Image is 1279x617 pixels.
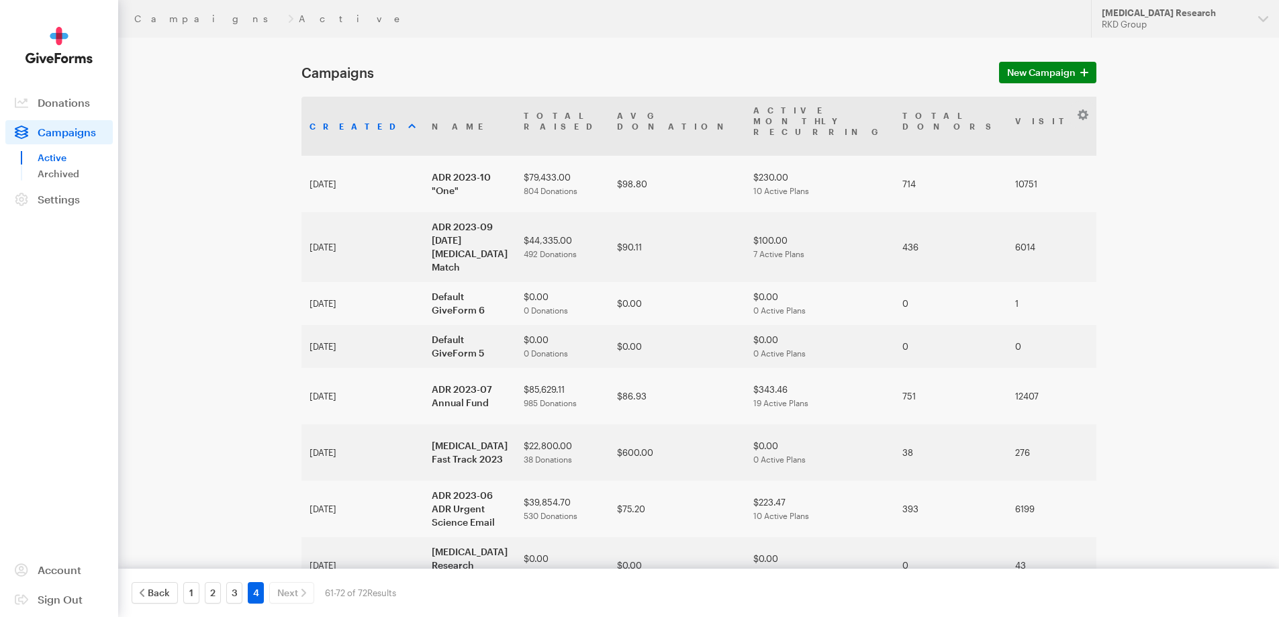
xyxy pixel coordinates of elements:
[301,212,424,282] td: [DATE]
[609,537,745,594] td: $0.00
[1093,156,1180,212] td: 6.75%
[1093,97,1180,156] th: Conv. Rate: activate to sort column ascending
[301,64,983,81] h1: Campaigns
[424,156,516,212] td: ADR 2023-10 "One"
[753,511,809,520] span: 10 Active Plans
[745,368,894,424] td: $343.46
[1007,156,1093,212] td: 10751
[1007,368,1093,424] td: 12407
[894,424,1007,481] td: 38
[753,567,806,577] span: 0 Active Plans
[894,481,1007,537] td: 393
[609,97,745,156] th: AvgDonation: activate to sort column ascending
[524,398,577,408] span: 985 Donations
[745,424,894,481] td: $0.00
[424,212,516,282] td: ADR 2023-09 [DATE][MEDICAL_DATA] Match
[301,325,424,368] td: [DATE]
[753,186,809,195] span: 10 Active Plans
[38,563,81,576] span: Account
[1093,212,1180,282] td: 7.35%
[5,187,113,211] a: Settings
[5,91,113,115] a: Donations
[524,511,577,520] span: 530 Donations
[424,537,516,594] td: [MEDICAL_DATA] Research ([DATE] Test)
[5,558,113,582] a: Account
[1102,19,1247,30] div: RKD Group
[753,249,804,258] span: 7 Active Plans
[516,97,609,156] th: TotalRaised: activate to sort column ascending
[132,582,178,604] a: Back
[301,424,424,481] td: [DATE]
[226,582,242,604] a: 3
[894,325,1007,368] td: 0
[516,424,609,481] td: $22,800.00
[1007,212,1093,282] td: 6014
[609,481,745,537] td: $75.20
[1093,368,1180,424] td: 6.26%
[609,424,745,481] td: $600.00
[745,282,894,325] td: $0.00
[609,368,745,424] td: $86.93
[26,27,93,64] img: GiveForms
[38,166,113,182] a: Archived
[301,537,424,594] td: [DATE]
[1007,325,1093,368] td: 0
[894,97,1007,156] th: TotalDonors: activate to sort column ascending
[745,325,894,368] td: $0.00
[1093,424,1180,481] td: 13.77%
[524,249,577,258] span: 492 Donations
[5,587,113,612] a: Sign Out
[38,126,96,138] span: Campaigns
[1093,282,1180,325] td: 0.00%
[301,97,424,156] th: Created: activate to sort column ascending
[894,537,1007,594] td: 0
[424,368,516,424] td: ADR 2023-07 Annual Fund
[424,282,516,325] td: Default GiveForm 6
[205,582,221,604] a: 2
[524,186,577,195] span: 804 Donations
[1102,7,1247,19] div: [MEDICAL_DATA] Research
[516,481,609,537] td: $39,854.70
[894,282,1007,325] td: 0
[516,537,609,594] td: $0.00
[148,585,170,601] span: Back
[1093,481,1180,537] td: 6.40%
[609,212,745,282] td: $90.11
[609,325,745,368] td: $0.00
[1093,537,1180,594] td: 0.00%
[524,348,568,358] span: 0 Donations
[745,97,894,156] th: Active MonthlyRecurring: activate to sort column ascending
[1007,97,1093,156] th: Visits: activate to sort column ascending
[38,593,83,606] span: Sign Out
[516,156,609,212] td: $79,433.00
[301,481,424,537] td: [DATE]
[5,120,113,144] a: Campaigns
[753,305,806,315] span: 0 Active Plans
[1007,282,1093,325] td: 1
[524,305,568,315] span: 0 Donations
[38,193,80,205] span: Settings
[301,156,424,212] td: [DATE]
[367,587,396,598] span: Results
[516,325,609,368] td: $0.00
[894,368,1007,424] td: 751
[516,282,609,325] td: $0.00
[325,582,396,604] div: 61-72 of 72
[1093,325,1180,368] td: 0.00%
[424,424,516,481] td: [MEDICAL_DATA] Fast Track 2023
[894,212,1007,282] td: 436
[516,368,609,424] td: $85,629.11
[524,567,568,577] span: 0 Donations
[1007,424,1093,481] td: 276
[424,325,516,368] td: Default GiveForm 5
[38,96,90,109] span: Donations
[134,13,283,24] a: Campaigns
[424,481,516,537] td: ADR 2023-06 ADR Urgent Science Email
[609,156,745,212] td: $98.80
[1007,481,1093,537] td: 6199
[609,282,745,325] td: $0.00
[1007,64,1076,81] span: New Campaign
[753,398,808,408] span: 19 Active Plans
[745,156,894,212] td: $230.00
[753,455,806,464] span: 0 Active Plans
